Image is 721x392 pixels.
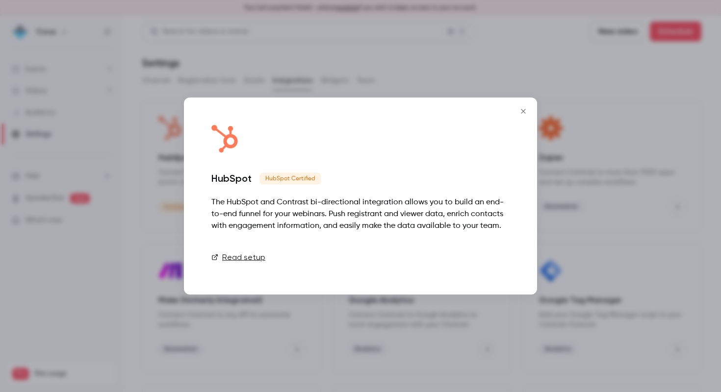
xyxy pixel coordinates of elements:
[461,248,510,267] a: Connect
[211,172,252,184] div: HubSpot
[211,196,510,232] div: The HubSpot and Contrast bi-directional integration allows you to build an end-to-end funnel for ...
[514,102,533,121] button: Close
[211,252,265,263] a: Read setup
[259,173,321,185] span: HubSpot Certified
